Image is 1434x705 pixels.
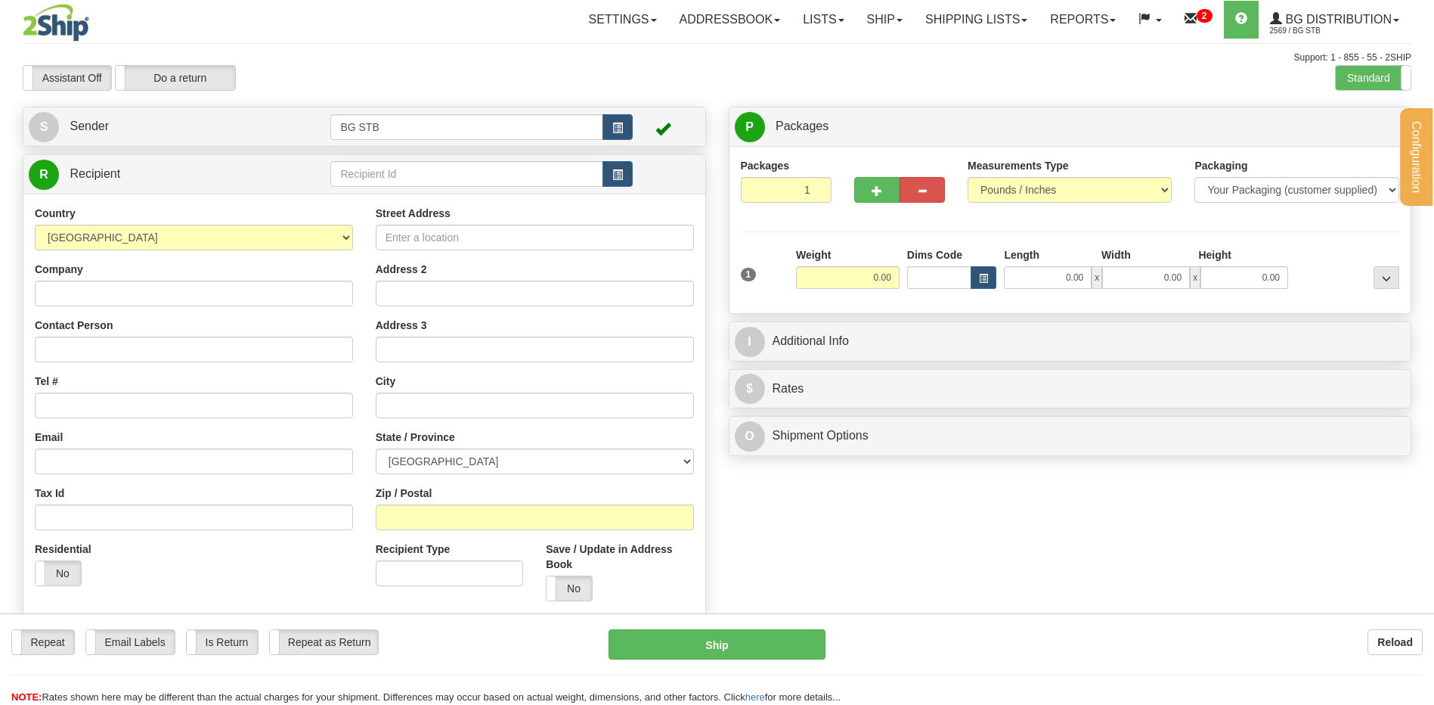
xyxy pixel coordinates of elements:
[578,1,668,39] a: Settings
[29,111,330,142] a: S Sender
[735,111,1406,142] a: P Packages
[735,421,765,452] span: O
[1336,66,1411,90] label: Standard
[376,542,451,557] label: Recipient Type
[1004,247,1039,262] label: Length
[1092,266,1102,289] span: x
[776,120,828,132] span: Packages
[1400,108,1432,206] button: Configuration
[741,158,790,173] label: Packages
[23,51,1411,64] div: Support: 1 - 855 - 55 - 2SHIP
[35,430,63,445] label: Email
[23,66,111,90] label: Assistant Off
[35,486,64,501] label: Tax Id
[70,120,109,132] span: Sender
[1190,266,1200,289] span: x
[330,114,602,140] input: Sender Id
[29,160,59,190] span: R
[1374,266,1399,289] div: ...
[1377,636,1413,648] b: Reload
[376,374,395,389] label: City
[35,262,83,277] label: Company
[547,576,592,601] label: No
[376,318,427,333] label: Address 3
[376,225,694,250] input: Enter a location
[1039,1,1127,39] a: Reports
[187,630,258,654] label: Is Return
[29,159,297,190] a: R Recipient
[376,206,451,221] label: Street Address
[745,691,765,703] a: here
[1282,13,1392,26] span: BG Distribution
[70,167,120,180] span: Recipient
[36,561,81,585] label: No
[741,268,757,281] span: 1
[12,630,74,654] label: Repeat
[735,374,1406,405] a: $Rates
[735,421,1406,452] a: OShipment Options
[35,374,58,389] label: Tel #
[270,630,378,654] label: Repeat as Return
[796,247,831,262] label: Weight
[914,1,1039,39] a: Shipping lists
[35,318,113,333] label: Contact Person
[907,247,962,262] label: Dims Code
[23,4,89,42] img: logo2569.jpg
[609,629,825,660] button: Ship
[1173,1,1224,39] a: 2
[735,326,1406,357] a: IAdditional Info
[35,206,76,221] label: Country
[86,630,175,654] label: Email Labels
[735,112,765,142] span: P
[35,542,91,557] label: Residential
[376,262,427,277] label: Address 2
[1194,158,1247,173] label: Packaging
[1198,247,1231,262] label: Height
[791,1,855,39] a: Lists
[29,112,59,142] span: S
[1367,629,1423,655] button: Reload
[735,327,765,357] span: I
[1101,247,1131,262] label: Width
[668,1,792,39] a: Addressbook
[546,542,693,572] label: Save / Update in Address Book
[735,374,765,404] span: $
[376,486,432,501] label: Zip / Postal
[1197,9,1213,23] sup: 2
[330,161,602,187] input: Recipient Id
[1259,1,1411,39] a: BG Distribution 2569 / BG STB
[1399,275,1432,430] iframe: chat widget
[376,430,455,445] label: State / Province
[11,691,42,703] span: NOTE:
[968,158,1069,173] label: Measurements Type
[116,66,235,90] label: Do a return
[1270,23,1383,39] span: 2569 / BG STB
[856,1,914,39] a: Ship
